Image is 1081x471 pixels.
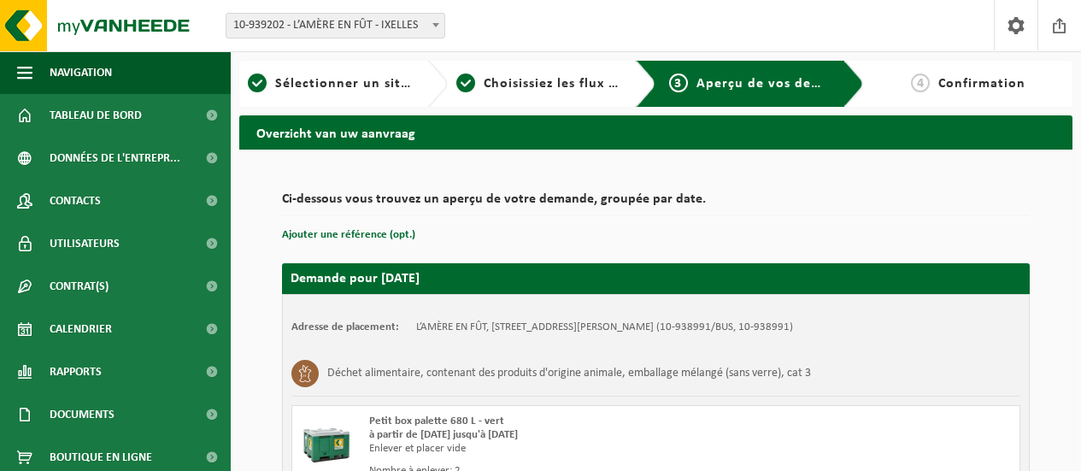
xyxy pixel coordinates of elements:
span: Rapports [50,350,102,393]
span: Données de l'entrepr... [50,137,180,180]
img: PB-LB-0680-HPE-GN-01.png [301,415,352,466]
h3: Déchet alimentaire, contenant des produits d'origine animale, emballage mélangé (sans verre), cat 3 [327,360,811,387]
div: Enlever et placer vide [369,442,725,456]
span: Utilisateurs [50,222,120,265]
button: Ajouter une référence (opt.) [282,224,415,246]
a: 1Sélectionner un site ici [248,74,414,94]
span: 2 [456,74,475,92]
span: 10-939202 - L’AMÈRE EN FÛT - IXELLES [226,13,445,38]
span: 4 [911,74,930,92]
span: Choisissiez les flux de déchets et récipients [484,77,768,91]
span: Contrat(s) [50,265,109,308]
span: 1 [248,74,267,92]
span: Contacts [50,180,101,222]
span: 3 [669,74,688,92]
span: Documents [50,393,115,436]
span: Confirmation [938,77,1025,91]
span: Petit box palette 680 L - vert [369,415,504,427]
h2: Ci-dessous vous trouvez un aperçu de votre demande, groupée par date. [282,192,1030,215]
span: Tableau de bord [50,94,142,137]
strong: Demande pour [DATE] [291,272,420,286]
span: Sélectionner un site ici [275,77,428,91]
span: Aperçu de vos demandes [696,77,861,91]
span: 10-939202 - L’AMÈRE EN FÛT - IXELLES [226,14,444,38]
strong: Adresse de placement: [291,321,399,333]
td: L’AMÈRE EN FÛT, [STREET_ADDRESS][PERSON_NAME] (10-938991/BUS, 10-938991) [416,321,793,334]
span: Calendrier [50,308,112,350]
a: 2Choisissiez les flux de déchets et récipients [456,74,622,94]
h2: Overzicht van uw aanvraag [239,115,1072,149]
strong: à partir de [DATE] jusqu'à [DATE] [369,429,518,440]
span: Navigation [50,51,112,94]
